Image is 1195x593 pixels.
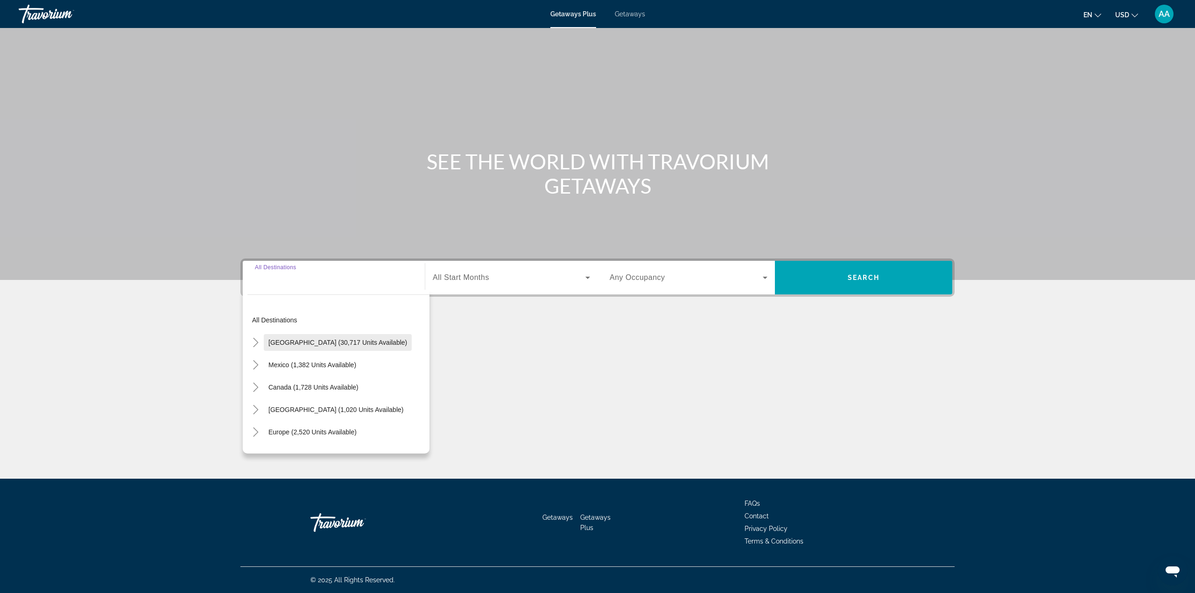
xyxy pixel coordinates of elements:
[848,274,879,281] span: Search
[1115,8,1138,21] button: Change currency
[264,334,412,351] button: [GEOGRAPHIC_DATA] (30,717 units available)
[268,339,407,346] span: [GEOGRAPHIC_DATA] (30,717 units available)
[252,316,297,324] span: All destinations
[745,525,787,532] a: Privacy Policy
[1158,556,1188,586] iframe: Button to launch messaging window
[264,356,361,373] button: Mexico (1,382 units available)
[745,500,760,507] a: FAQs
[433,273,489,281] span: All Start Months
[247,402,264,418] button: Toggle Caribbean & Atlantic Islands (1,020 units available)
[1083,8,1101,21] button: Change language
[542,514,573,521] a: Getaways
[745,537,803,545] a: Terms & Conditions
[247,312,429,328] button: All destinations
[550,10,596,18] a: Getaways Plus
[610,273,665,281] span: Any Occupancy
[745,512,769,520] a: Contact
[775,261,952,294] button: Search
[243,261,952,294] div: Search widget
[247,446,264,463] button: Toggle Australia (215 units available)
[268,406,403,413] span: [GEOGRAPHIC_DATA] (1,020 units available)
[1152,4,1176,24] button: User Menu
[247,335,264,351] button: Toggle United States (30,717 units available)
[264,379,363,396] button: Canada (1,728 units available)
[268,361,356,369] span: Mexico (1,382 units available)
[247,379,264,396] button: Toggle Canada (1,728 units available)
[310,509,404,537] a: Travorium
[268,428,357,436] span: Europe (2,520 units available)
[255,264,296,270] span: All Destinations
[247,357,264,373] button: Toggle Mexico (1,382 units available)
[310,576,395,584] span: © 2025 All Rights Reserved.
[264,446,360,463] button: Australia (215 units available)
[268,384,358,391] span: Canada (1,728 units available)
[422,149,773,198] h1: SEE THE WORLD WITH TRAVORIUM GETAWAYS
[1159,9,1170,19] span: AA
[247,424,264,440] button: Toggle Europe (2,520 units available)
[1083,11,1092,19] span: en
[264,424,361,440] button: Europe (2,520 units available)
[19,2,112,26] a: Travorium
[615,10,645,18] a: Getaways
[264,401,408,418] button: [GEOGRAPHIC_DATA] (1,020 units available)
[580,514,611,531] a: Getaways Plus
[1115,11,1129,19] span: USD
